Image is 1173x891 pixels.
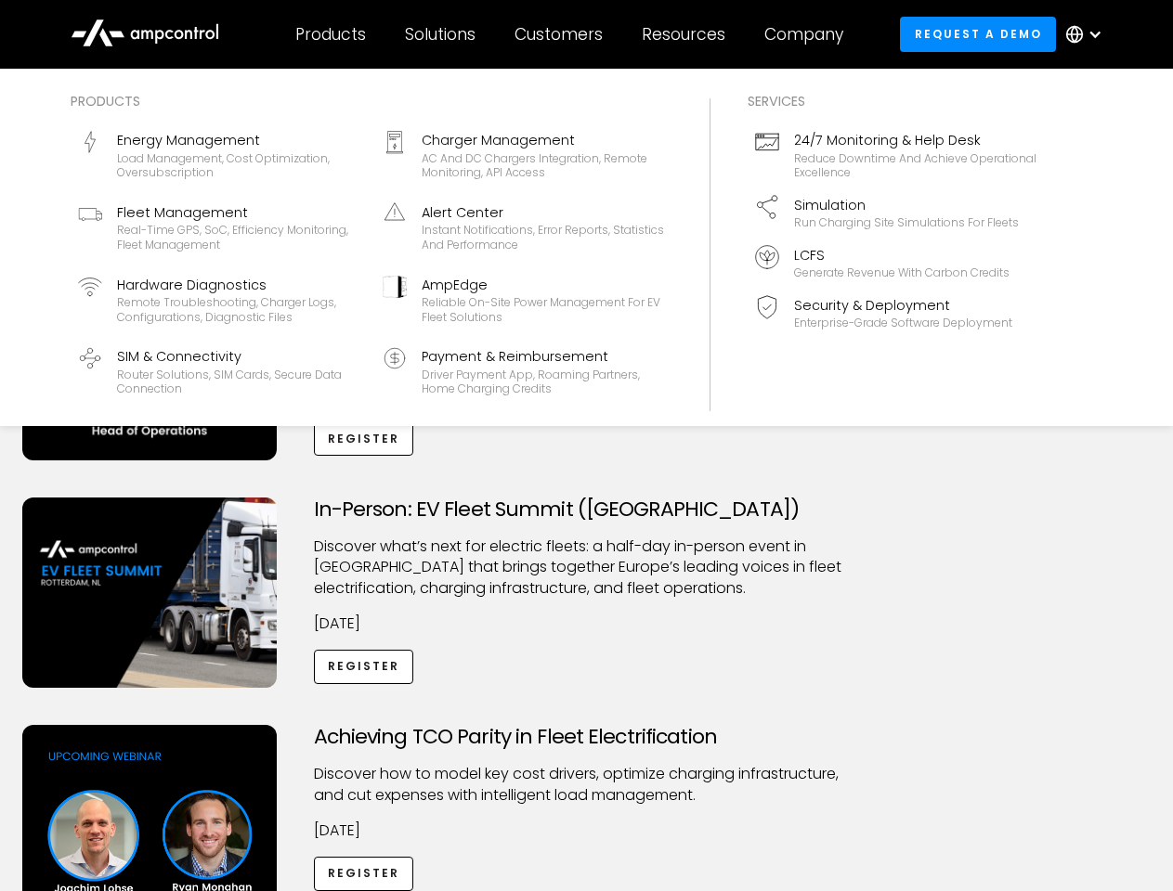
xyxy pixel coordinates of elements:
a: Energy ManagementLoad management, cost optimization, oversubscription [71,123,368,187]
a: Register [314,857,414,891]
p: ​Discover what’s next for electric fleets: a half-day in-person event in [GEOGRAPHIC_DATA] that b... [314,536,860,599]
p: Discover how to model key cost drivers, optimize charging infrastructure, and cut expenses with i... [314,764,860,806]
a: Register [314,421,414,456]
div: Generate revenue with carbon credits [794,265,1010,280]
div: Fleet Management [117,202,360,223]
div: Load management, cost optimization, oversubscription [117,151,360,180]
h3: In-Person: EV Fleet Summit ([GEOGRAPHIC_DATA]) [314,497,860,522]
h3: Achieving TCO Parity in Fleet Electrification [314,725,860,749]
div: Products [71,91,672,111]
div: Reliable On-site Power Management for EV Fleet Solutions [422,295,665,324]
div: Resources [642,24,725,45]
div: Reduce downtime and achieve operational excellence [794,151,1037,180]
div: 24/7 Monitoring & Help Desk [794,130,1037,150]
a: Payment & ReimbursementDriver Payment App, Roaming Partners, Home Charging Credits [375,339,672,404]
div: Remote troubleshooting, charger logs, configurations, diagnostic files [117,295,360,324]
div: LCFS [794,245,1010,265]
div: Hardware Diagnostics [117,275,360,295]
a: Register [314,650,414,684]
a: Fleet ManagementReal-time GPS, SoC, efficiency monitoring, fleet management [71,195,368,260]
a: Security & DeploymentEnterprise-grade software deployment [748,288,1045,338]
div: Customers [515,24,603,45]
a: LCFSGenerate revenue with carbon credits [748,238,1045,288]
div: Instant notifications, error reports, statistics and performance [422,223,665,252]
a: SimulationRun charging site simulations for fleets [748,187,1045,238]
a: AmpEdgeReliable On-site Power Management for EV Fleet Solutions [375,267,672,332]
div: Solutions [405,24,476,45]
div: Simulation [794,195,1019,215]
div: Run charging site simulations for fleets [794,215,1019,230]
div: Products [295,24,366,45]
a: Request a demo [900,17,1056,51]
div: Real-time GPS, SoC, efficiency monitoring, fleet management [117,223,360,252]
a: Hardware DiagnosticsRemote troubleshooting, charger logs, configurations, diagnostic files [71,267,368,332]
div: Company [764,24,843,45]
div: SIM & Connectivity [117,346,360,367]
div: Services [748,91,1045,111]
p: [DATE] [314,613,860,634]
div: Security & Deployment [794,295,1012,316]
a: Charger ManagementAC and DC chargers integration, remote monitoring, API access [375,123,672,187]
div: Payment & Reimbursement [422,346,665,367]
a: SIM & ConnectivityRouter Solutions, SIM Cards, Secure Data Connection [71,339,368,404]
a: 24/7 Monitoring & Help DeskReduce downtime and achieve operational excellence [748,123,1045,187]
p: [DATE] [314,820,860,841]
div: AC and DC chargers integration, remote monitoring, API access [422,151,665,180]
div: Energy Management [117,130,360,150]
div: Enterprise-grade software deployment [794,316,1012,330]
div: AmpEdge [422,275,665,295]
div: Driver Payment App, Roaming Partners, Home Charging Credits [422,368,665,396]
div: Router Solutions, SIM Cards, Secure Data Connection [117,368,360,396]
div: Alert Center [422,202,665,223]
a: Alert CenterInstant notifications, error reports, statistics and performance [375,195,672,260]
div: Charger Management [422,130,665,150]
